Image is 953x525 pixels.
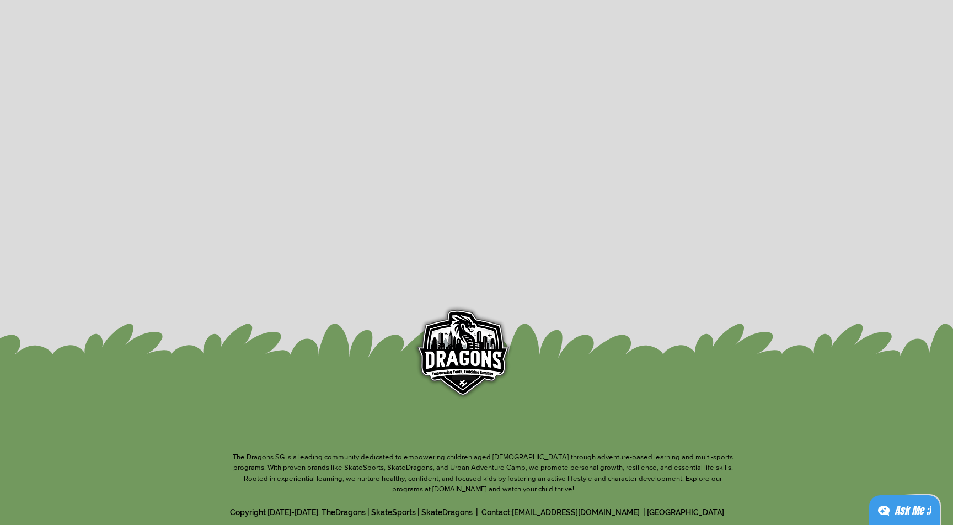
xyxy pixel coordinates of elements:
[895,503,931,518] div: Ask Me ;)
[233,453,733,494] span: The Dragons SG is a leading community dedicated to empowering children aged [DEMOGRAPHIC_DATA] th...
[512,508,724,517] a: [EMAIL_ADDRESS][DOMAIN_NAME] | [GEOGRAPHIC_DATA]
[230,508,724,517] span: Copyright [DATE]-[DATE]. TheDragons | SkateSports | SkateDragons | Contact:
